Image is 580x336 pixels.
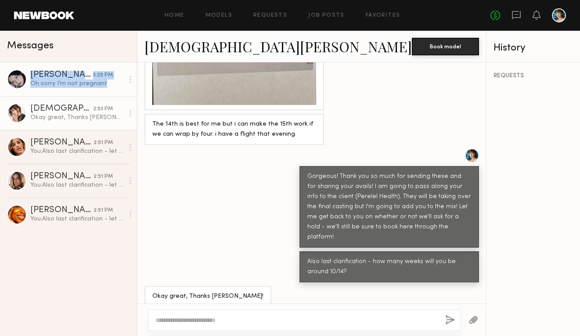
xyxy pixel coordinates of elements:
[253,13,287,18] a: Requests
[412,38,479,55] button: Book model
[30,215,124,223] div: You: Also last clarification - let us know how many weeks will you be around 10/14 too! Thank you!
[7,41,54,51] span: Messages
[30,138,94,147] div: [PERSON_NAME]
[308,13,345,18] a: Job Posts
[94,206,113,215] div: 2:51 PM
[366,13,400,18] a: Favorites
[307,172,471,242] div: Gorgeous! Thank you so much for sending these and for sharing your avails! I am going to pass alo...
[30,105,93,113] div: [DEMOGRAPHIC_DATA][PERSON_NAME]
[30,71,93,79] div: [PERSON_NAME]
[30,79,124,88] div: Oh sorry I’m not pregnant
[94,139,113,147] div: 2:51 PM
[412,42,479,50] a: Book model
[307,257,471,277] div: Also last clarification - how many weeks will you be around 10/14?
[30,113,124,122] div: Okay great, Thanks [PERSON_NAME]! I will be 30 weeks on the 15th
[30,181,124,189] div: You: Also last clarification - let us know how many weeks will you be around 10/14 too! Thank you!
[205,13,232,18] a: Models
[165,13,184,18] a: Home
[152,119,316,140] div: The 14th is best for me but i can make the 15th work if we can wrap by four. i have a flight that...
[30,147,124,155] div: You: Also last clarification - let us know how many weeks will you be around 10/14 too! Thank you!
[93,71,113,79] div: 3:25 PM
[144,37,412,56] a: [DEMOGRAPHIC_DATA][PERSON_NAME]
[30,206,94,215] div: [PERSON_NAME]
[94,173,113,181] div: 2:51 PM
[93,105,113,113] div: 2:53 PM
[152,292,263,312] div: Okay great, Thanks [PERSON_NAME]! I will be 30 weeks on the 15th
[30,172,94,181] div: [PERSON_NAME]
